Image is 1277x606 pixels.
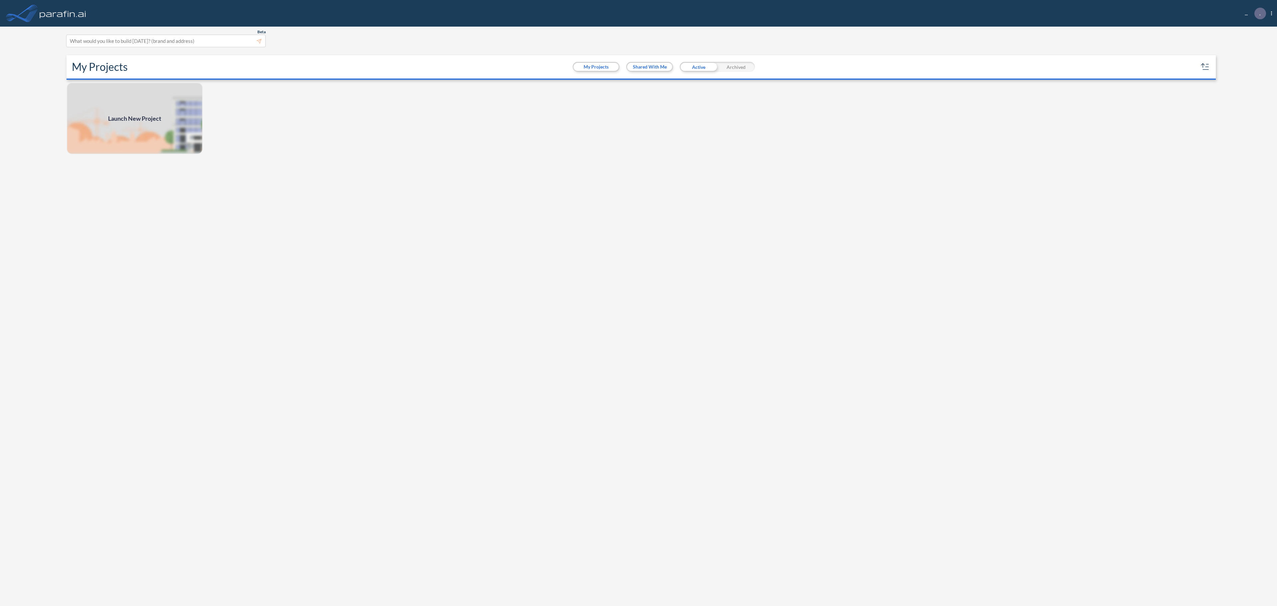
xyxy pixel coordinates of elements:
span: Launch New Project [108,114,161,123]
div: Active [680,62,717,72]
span: Beta [257,29,266,35]
div: Archived [717,62,755,72]
button: My Projects [574,63,619,71]
button: sort [1200,62,1210,72]
button: Shared With Me [627,63,672,71]
p: . [1259,10,1261,16]
h2: My Projects [72,61,128,73]
div: ... [1235,8,1272,19]
a: Launch New Project [67,82,203,154]
img: logo [38,7,87,20]
img: add [67,82,203,154]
